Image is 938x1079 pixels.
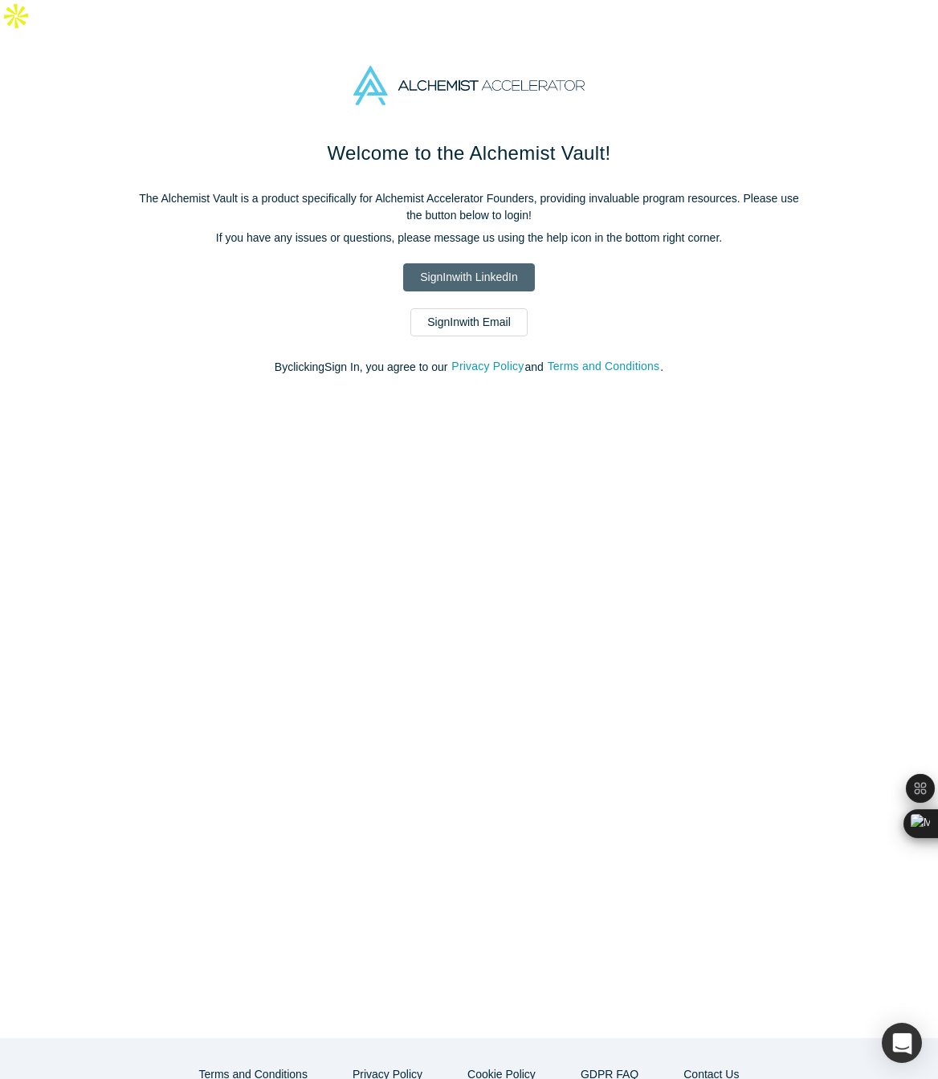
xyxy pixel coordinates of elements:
p: If you have any issues or questions, please message us using the help icon in the bottom right co... [132,230,806,246]
button: Privacy Policy [451,357,524,376]
img: Alchemist Accelerator Logo [353,66,585,105]
a: SignInwith Email [410,308,528,336]
a: SignInwith LinkedIn [403,263,534,291]
button: Terms and Conditions [547,357,661,376]
h1: Welcome to the Alchemist Vault! [132,139,806,168]
p: By clicking Sign In , you agree to our and . [132,359,806,376]
p: The Alchemist Vault is a product specifically for Alchemist Accelerator Founders, providing inval... [132,190,806,224]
